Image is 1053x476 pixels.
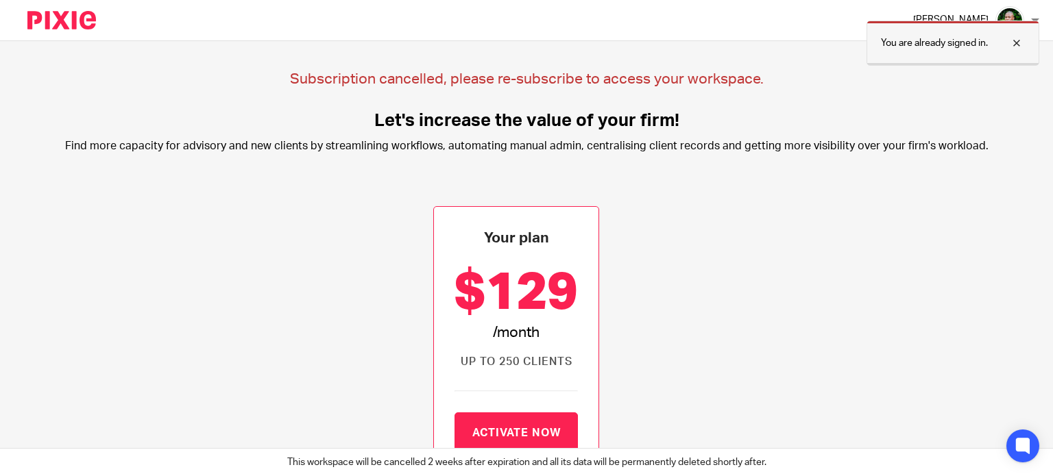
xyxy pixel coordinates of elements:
[27,68,1026,90] p: Subscription cancelled, please re-subscribe to access your workspace.
[65,138,989,154] p: Find more capacity for advisory and new clients by streamlining workflows, automating manual admi...
[27,11,96,29] img: Pixie
[484,231,549,245] strong: Your plan
[455,412,579,455] a: Activate now
[455,355,579,369] div: Up to 250 clients
[995,6,1024,35] img: IMG_5044.jpg
[881,36,988,50] p: You are already signed in.
[374,110,679,131] p: Let's increase the value of your firm!
[455,262,578,324] span: $129
[493,324,540,342] span: /month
